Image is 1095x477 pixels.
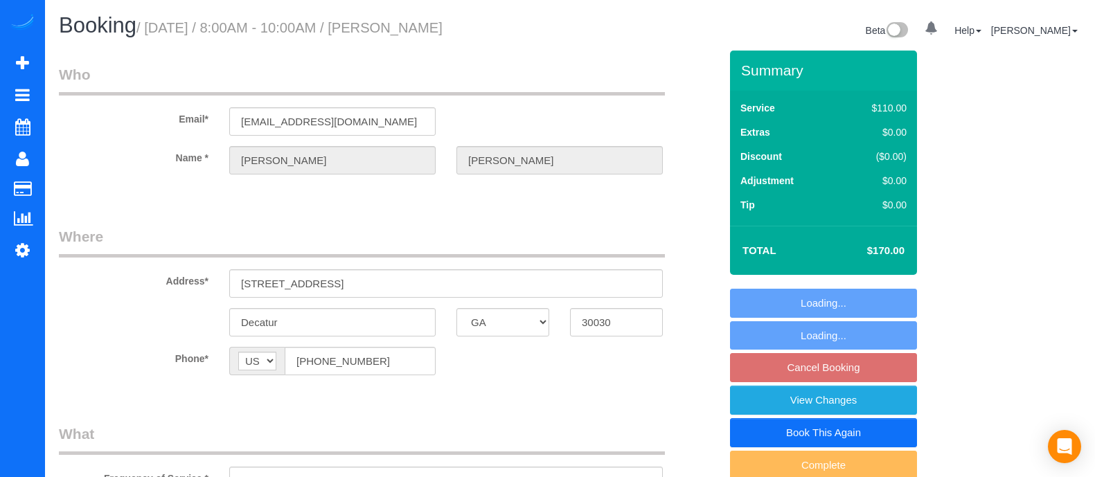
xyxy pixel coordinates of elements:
[136,20,443,35] small: / [DATE] / 8:00AM - 10:00AM / [PERSON_NAME]
[1048,430,1081,463] div: Open Intercom Messenger
[740,150,782,163] label: Discount
[59,64,665,96] legend: Who
[730,386,917,415] a: View Changes
[59,13,136,37] span: Booking
[842,125,907,139] div: $0.00
[740,198,755,212] label: Tip
[48,347,219,366] label: Phone*
[456,146,663,174] input: Last Name*
[229,308,436,336] input: City*
[842,174,907,188] div: $0.00
[59,424,665,455] legend: What
[885,22,908,40] img: New interface
[740,125,770,139] label: Extras
[285,347,436,375] input: Phone*
[740,101,775,115] label: Service
[742,244,776,256] strong: Total
[570,308,663,336] input: Zip Code*
[48,269,219,288] label: Address*
[730,418,917,447] a: Book This Again
[48,146,219,165] label: Name *
[48,107,219,126] label: Email*
[842,101,907,115] div: $110.00
[740,174,794,188] label: Adjustment
[8,14,36,33] img: Automaid Logo
[229,146,436,174] input: First Name*
[842,150,907,163] div: ($0.00)
[842,198,907,212] div: $0.00
[954,25,981,36] a: Help
[229,107,436,136] input: Email*
[866,25,909,36] a: Beta
[59,226,665,258] legend: Where
[991,25,1078,36] a: [PERSON_NAME]
[741,62,910,78] h3: Summary
[826,245,905,257] h4: $170.00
